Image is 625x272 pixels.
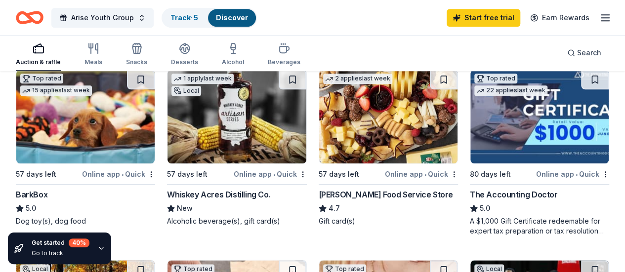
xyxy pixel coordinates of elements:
[577,47,601,59] span: Search
[162,8,257,28] button: Track· 5Discover
[524,9,595,27] a: Earn Rewards
[69,238,89,247] div: 40 %
[16,216,155,226] div: Dog toy(s), dog food
[16,70,155,163] img: Image for BarkBox
[167,70,306,163] img: Image for Whiskey Acres Distilling Co.
[470,70,609,163] img: Image for The Accounting Doctor
[171,74,234,84] div: 1 apply last week
[170,13,198,22] a: Track· 5
[167,168,208,180] div: 57 days left
[234,168,307,180] div: Online app Quick
[474,85,547,96] div: 22 applies last week
[222,58,244,66] div: Alcohol
[273,170,275,178] span: •
[16,58,61,66] div: Auction & raffle
[20,85,92,96] div: 15 applies last week
[126,39,147,71] button: Snacks
[470,69,609,236] a: Image for The Accounting DoctorTop rated22 applieslast week80 days leftOnline app•QuickThe Accoun...
[84,58,102,66] div: Meals
[576,170,578,178] span: •
[319,189,453,200] div: [PERSON_NAME] Food Service Store
[323,74,392,84] div: 2 applies last week
[20,74,63,83] div: Top rated
[319,70,458,163] img: Image for Gordon Food Service Store
[51,8,154,28] button: Arise Youth Group
[447,9,520,27] a: Start free trial
[470,216,609,236] div: A $1,000 Gift Certificate redeemable for expert tax preparation or tax resolution services—recipi...
[536,168,609,180] div: Online app Quick
[167,189,270,200] div: Whiskey Acres Distilling Co.
[319,69,458,226] a: Image for Gordon Food Service Store2 applieslast week57 days leftOnline app•Quick[PERSON_NAME] Fo...
[470,189,558,200] div: The Accounting Doctor
[171,86,201,96] div: Local
[385,168,458,180] div: Online app Quick
[177,202,193,214] span: New
[171,58,198,66] div: Desserts
[82,168,155,180] div: Online app Quick
[84,39,102,71] button: Meals
[122,170,124,178] span: •
[16,39,61,71] button: Auction & raffle
[126,58,147,66] div: Snacks
[424,170,426,178] span: •
[268,39,300,71] button: Beverages
[167,69,306,226] a: Image for Whiskey Acres Distilling Co.1 applylast weekLocal57 days leftOnline app•QuickWhiskey Ac...
[16,189,47,200] div: BarkBox
[470,168,511,180] div: 80 days left
[167,216,306,226] div: Alcoholic beverage(s), gift card(s)
[268,58,300,66] div: Beverages
[480,202,490,214] span: 5.0
[16,69,155,226] a: Image for BarkBoxTop rated15 applieslast week57 days leftOnline app•QuickBarkBox5.0Dog toy(s), do...
[32,249,89,257] div: Go to track
[32,238,89,247] div: Get started
[171,39,198,71] button: Desserts
[329,202,340,214] span: 4.7
[319,216,458,226] div: Gift card(s)
[222,39,244,71] button: Alcohol
[26,202,36,214] span: 5.0
[216,13,248,22] a: Discover
[16,6,43,29] a: Home
[319,168,359,180] div: 57 days left
[71,12,134,24] span: Arise Youth Group
[474,74,517,83] div: Top rated
[559,43,609,63] button: Search
[16,168,56,180] div: 57 days left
